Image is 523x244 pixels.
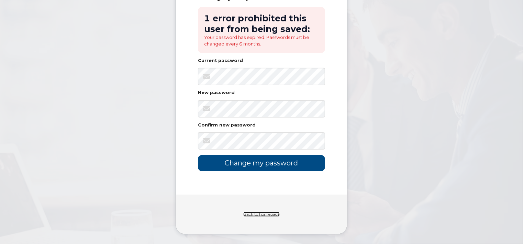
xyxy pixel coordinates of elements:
label: Confirm new password [198,123,256,128]
label: New password [198,91,235,95]
li: Your password has expired. Passwords must be changed every 6 months. [204,34,319,47]
input: Change my password [198,155,325,171]
label: Current password [198,59,243,63]
h2: 1 error prohibited this user from being saved: [204,13,319,34]
a: Back to homepage [243,212,280,217]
